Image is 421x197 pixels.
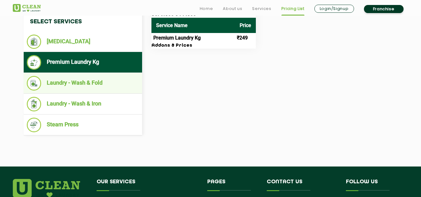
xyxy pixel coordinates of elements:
h4: Pages [207,179,257,191]
h3: Addons & Prices [151,43,256,49]
li: Laundry - Wash & Fold [27,76,139,91]
h4: Select Services [24,12,142,31]
img: Laundry - Wash & Iron [27,97,41,111]
a: Login/Signup [314,5,354,13]
li: Steam Press [27,118,139,132]
a: Home [200,5,213,12]
td: Premium Laundry Kg [151,33,235,43]
img: Premium Laundry Kg [27,55,41,70]
a: Services [252,5,271,12]
h4: Follow us [346,179,401,191]
img: UClean Laundry and Dry Cleaning [13,4,41,12]
th: Price [235,18,256,33]
li: [MEDICAL_DATA] [27,35,139,49]
a: Pricing List [281,5,304,12]
a: Franchise [364,5,404,13]
li: Premium Laundry Kg [27,55,139,70]
img: Laundry - Wash & Fold [27,76,41,91]
li: Laundry - Wash & Iron [27,97,139,111]
th: Service Name [151,18,235,33]
td: ₹249 [235,33,256,43]
h4: Our Services [97,179,198,191]
a: About us [223,5,242,12]
img: Dry Cleaning [27,35,41,49]
h4: Contact us [267,179,337,191]
img: Steam Press [27,118,41,132]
